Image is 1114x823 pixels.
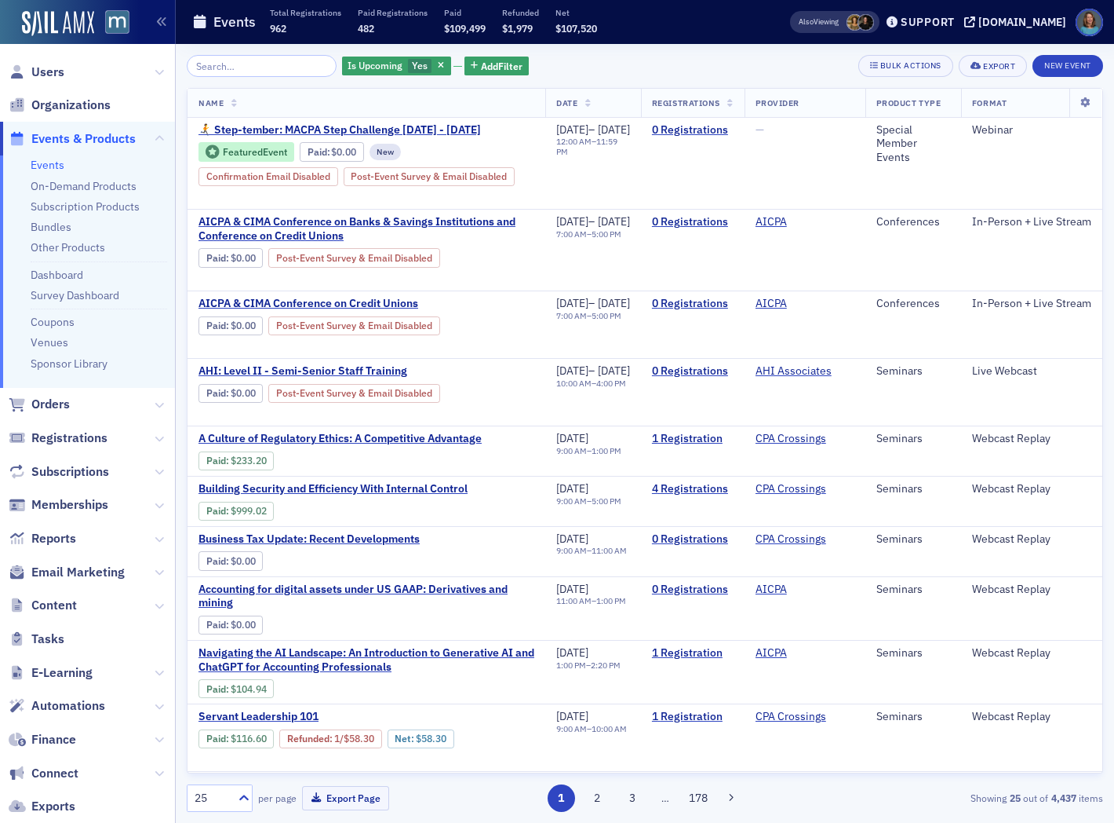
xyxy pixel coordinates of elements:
div: Paid: 0 - $0 [198,316,263,335]
div: New [370,144,401,159]
span: : [287,733,334,744]
span: Reports [31,530,76,547]
div: Featured Event [223,148,287,156]
h1: Events [213,13,256,31]
span: Exports [31,798,75,815]
span: Business Tax Update: Recent Developments [198,532,462,547]
span: … [654,791,676,805]
span: Viewing [799,16,839,27]
time: 5:00 PM [592,229,621,240]
a: Events [31,158,64,172]
span: Is Upcoming [348,59,402,71]
span: $0.00 [331,146,356,158]
label: per page [258,791,297,805]
span: CPA Crossings [755,432,854,446]
span: [DATE] [598,123,630,137]
span: $0.00 [231,320,256,331]
div: Webcast Replay [972,482,1091,496]
strong: 4,437 [1048,791,1079,805]
span: Lauren McDonough [857,14,874,31]
a: 0 Registrations [652,364,734,379]
span: : [206,619,231,631]
div: Support [901,15,955,29]
a: Navigating the AI Landscape​: An Introduction to Generative AI and ChatGPT for Accounting Profess... [198,646,534,674]
a: On-Demand Products [31,179,137,193]
time: 5:00 PM [592,310,621,321]
span: [DATE] [556,532,588,546]
span: [DATE] [556,123,588,137]
button: 3 [619,785,646,812]
span: AICPA [755,646,854,660]
div: Webcast Replay [972,710,1091,724]
a: E-Learning [9,664,93,682]
button: AddFilter [464,57,529,76]
span: Automations [31,697,105,715]
span: Registrations [652,97,720,108]
a: Paid [206,252,226,264]
div: Paid: 1 - $23320 [198,452,274,470]
span: $109,499 [444,22,486,35]
input: Search… [187,55,337,77]
div: Special Member Events [876,123,950,165]
a: Exports [9,798,75,815]
div: Webcast Replay [972,583,1091,597]
span: $58.30 [416,733,446,744]
span: Email Marketing [31,564,125,581]
a: 0 Registrations [652,583,734,597]
div: – [556,364,630,379]
button: New Event [1032,55,1103,77]
a: 🏃‍➡️ Step-tember: MACPA Step Challenge [DATE] - [DATE] [198,123,534,137]
span: Date [556,97,577,108]
div: – [556,660,621,671]
div: Webcast Replay [972,432,1091,446]
p: Net [555,7,597,18]
a: Subscription Products [31,199,140,214]
div: Webcast Replay [972,532,1091,547]
span: $1,979 [502,22,533,35]
div: Paid: 1 - $0 [300,142,364,161]
span: Add Filter [481,59,522,73]
a: Paid [206,555,226,567]
div: – [556,123,630,137]
span: Memberships [31,496,108,514]
div: Post-Event Survey [268,248,440,267]
div: Confirmation Email [198,167,338,186]
span: [DATE] [556,709,588,723]
a: 0 Registrations [652,297,734,311]
a: New Event [1032,57,1103,71]
span: [DATE] [556,364,588,378]
span: E-Learning [31,664,93,682]
span: CPA Crossings [755,482,854,496]
time: 10:00 AM [592,723,627,734]
span: Format [972,97,1007,108]
a: Sponsor Library [31,357,107,371]
a: Finance [9,731,76,748]
div: Conferences [876,297,950,311]
div: Webcast Replay [972,646,1091,660]
div: Refunded: 1 - $11660 [279,730,381,748]
span: CPA Crossings [755,710,854,724]
time: 5:00 PM [592,496,621,507]
span: [DATE] [556,582,588,596]
a: Servant Leadership 101 [198,710,534,724]
span: : [206,683,231,695]
span: AICPA [755,215,854,229]
span: Servant Leadership 101 [198,710,462,724]
div: [DOMAIN_NAME] [978,15,1066,29]
div: Seminars [876,432,950,446]
a: Connect [9,765,78,782]
a: Paid [206,683,226,695]
span: Net : [395,733,416,744]
span: AICPA [755,297,854,311]
span: : [206,733,231,744]
button: 2 [583,785,610,812]
time: 9:00 AM [556,545,587,556]
a: Paid [206,619,226,631]
a: Dashboard [31,268,83,282]
a: Paid [206,733,226,744]
div: Export [983,62,1015,71]
span: Name [198,97,224,108]
div: Seminars [876,583,950,597]
span: Users [31,64,64,81]
a: 0 Registrations [652,123,734,137]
